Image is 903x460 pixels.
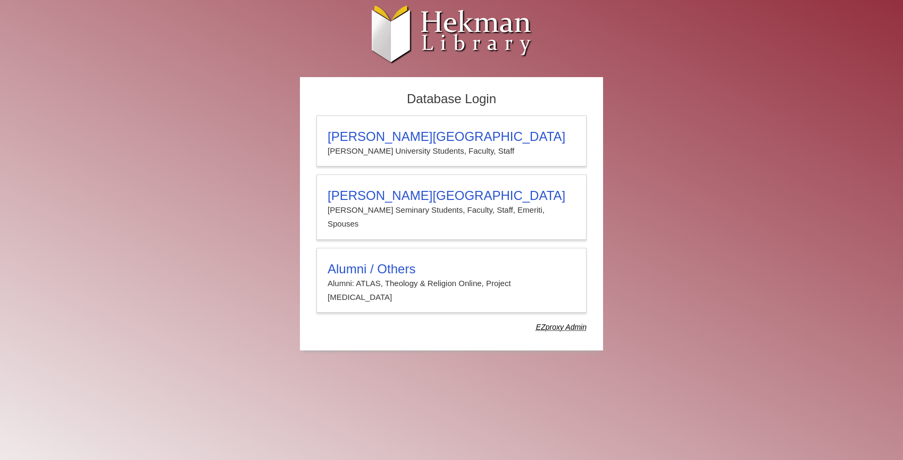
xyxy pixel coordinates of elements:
[328,277,575,305] p: Alumni: ATLAS, Theology & Religion Online, Project [MEDICAL_DATA]
[328,203,575,231] p: [PERSON_NAME] Seminary Students, Faculty, Staff, Emeriti, Spouses
[536,323,587,331] dfn: Use Alumni login
[328,188,575,203] h3: [PERSON_NAME][GEOGRAPHIC_DATA]
[328,262,575,305] summary: Alumni / OthersAlumni: ATLAS, Theology & Religion Online, Project [MEDICAL_DATA]
[316,174,587,240] a: [PERSON_NAME][GEOGRAPHIC_DATA][PERSON_NAME] Seminary Students, Faculty, Staff, Emeriti, Spouses
[328,144,575,158] p: [PERSON_NAME] University Students, Faculty, Staff
[316,115,587,166] a: [PERSON_NAME][GEOGRAPHIC_DATA][PERSON_NAME] University Students, Faculty, Staff
[328,262,575,277] h3: Alumni / Others
[328,129,575,144] h3: [PERSON_NAME][GEOGRAPHIC_DATA]
[311,88,592,110] h2: Database Login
